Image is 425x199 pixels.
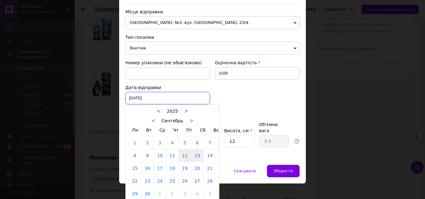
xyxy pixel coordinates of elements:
a: 13 [191,149,203,162]
span: 2025 [167,109,178,114]
a: 14 [204,149,216,162]
a: 23 [141,175,153,187]
a: 27 [191,175,203,187]
a: 7 [204,137,216,149]
a: < [151,118,155,124]
a: 28 [204,175,216,187]
a: 19 [179,162,191,174]
span: Чт [173,128,179,133]
span: Ср [159,128,165,133]
a: 22 [129,175,141,187]
a: 10 [154,149,166,162]
a: 21 [204,162,216,174]
a: 18 [166,162,178,174]
a: 12 [179,149,191,162]
a: 9 [141,149,153,162]
span: Вт [146,128,152,133]
span: Скасувати [234,169,256,173]
a: 1 [129,137,141,149]
a: 8 [129,149,141,162]
a: 17 [154,162,166,174]
span: Зберегти [273,169,293,173]
a: 11 [166,149,178,162]
a: 2 [141,137,153,149]
span: Пн [132,128,138,133]
a: > [184,108,188,114]
span: Сентябрь [161,118,183,123]
a: 4 [166,137,178,149]
a: 20 [191,162,203,174]
a: 16 [141,162,153,174]
a: 3 [154,137,166,149]
a: 15 [129,162,141,174]
a: 25 [166,175,178,187]
span: Пт [186,128,192,133]
a: 26 [179,175,191,187]
span: Сб [200,128,206,133]
a: < [157,108,161,114]
a: 5 [179,137,191,149]
a: 6 [191,137,203,149]
a: 24 [154,175,166,187]
a: > [189,118,194,124]
span: Вс [213,128,219,133]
